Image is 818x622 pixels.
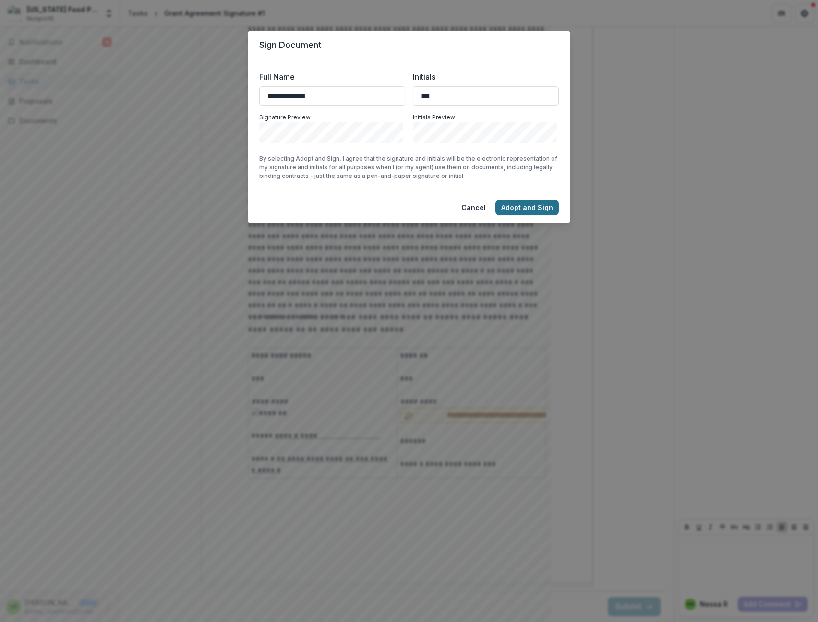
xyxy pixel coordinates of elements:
[413,113,559,122] p: Initials Preview
[259,154,559,180] p: By selecting Adopt and Sign, I agree that the signature and initials will be the electronic repre...
[495,200,559,215] button: Adopt and Sign
[259,113,405,122] p: Signature Preview
[259,71,399,82] label: Full Name
[456,200,492,215] button: Cancel
[413,71,553,82] label: Initials
[248,31,570,59] header: Sign Document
